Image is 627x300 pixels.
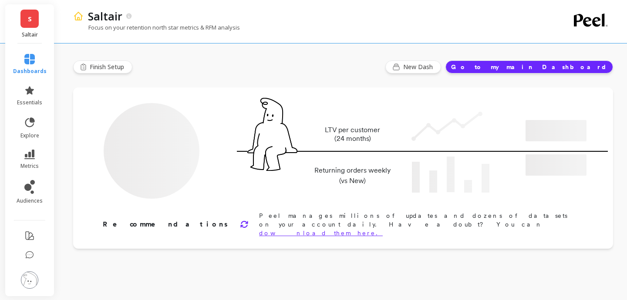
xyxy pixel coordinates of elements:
[20,132,39,139] span: explore
[21,271,38,289] img: profile picture
[403,63,435,71] span: New Dash
[20,163,39,170] span: metrics
[14,31,46,38] p: Saltair
[17,197,43,204] span: audiences
[259,230,383,237] a: download them here.
[312,165,393,186] p: Returning orders weekly (vs New)
[73,11,84,21] img: header icon
[73,60,132,73] button: Finish Setup
[312,126,393,143] p: LTV per customer (24 months)
[88,9,122,23] p: Saltair
[247,98,297,171] img: pal seatted on line
[90,63,127,71] span: Finish Setup
[73,23,240,31] p: Focus on your retention north star metrics & RFM analysis
[385,60,441,73] button: New Dash
[259,211,585,237] p: Peel manages millions of updates and dozens of datasets on your account daily. Have a doubt? You can
[17,99,42,106] span: essentials
[13,68,47,75] span: dashboards
[445,60,613,73] button: Go to my main Dashboard
[103,219,229,230] p: Recommendations
[28,14,32,24] span: S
